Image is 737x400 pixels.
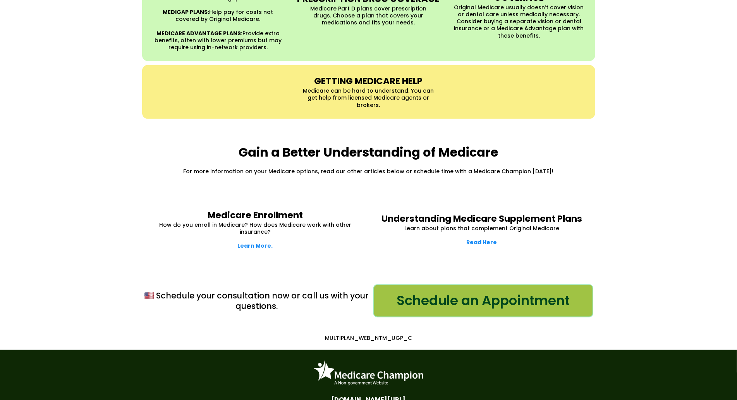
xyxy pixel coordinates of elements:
[467,239,497,247] a: Read Here
[378,225,586,232] p: Learn about plans that complement Original Medicare
[163,8,209,16] strong: MEDIGAP PLANS:
[146,335,591,342] p: MULTIPLAN_WEB_NTM_UGP_C
[314,75,423,87] strong: GETTING MEDICARE HELP
[153,30,284,51] p: Provide extra benefits, often with lower premiums but may require using in-network providers.
[303,87,434,109] p: Medicare can be hard to understand. You can get help from licensed Medicare agents or brokers.
[144,291,369,312] p: 🇺🇸 Schedule your consultation now or call us with your questions.
[208,209,303,222] strong: Medicare Enrollment
[373,284,593,317] a: Schedule an Appointment
[454,4,585,39] p: Original Medicare usually doesn’t cover vision or dental care unless medically necessary. Conside...
[303,5,434,26] p: Medicare Part D plans cover prescription drugs. Choose a plan that covers your medications and fi...
[153,9,284,22] p: Help pay for costs not covered by Original Medicare.
[397,291,570,311] span: Schedule an Appointment
[152,222,359,236] p: How do you enroll in Medicare? How does Medicare work with other insurance?
[144,168,593,175] p: For more information on your Medicare options, read our other articles below or schedule time wit...
[156,29,242,37] strong: MEDICARE ADVANTAGE PLANS:
[381,213,582,225] strong: Understanding Medicare Supplement Plans
[239,143,498,161] strong: Gain a Better Understanding of Medicare
[238,242,273,250] a: Learn More.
